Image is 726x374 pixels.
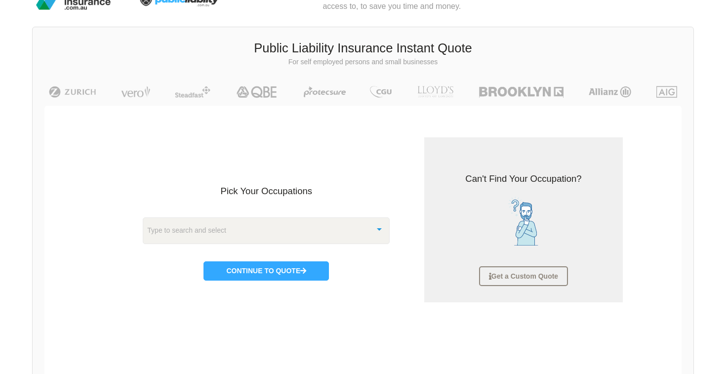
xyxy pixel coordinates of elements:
[475,86,567,98] img: Brooklyn | Public Liability Insurance
[117,86,155,98] img: Vero | Public Liability Insurance
[40,40,686,57] h3: Public Liability Insurance Instant Quote
[203,261,329,280] button: Continue to Quote
[44,86,100,98] img: Zurich | Public Liability Insurance
[171,86,214,98] img: Steadfast | Public Liability Insurance
[300,86,350,98] img: Protecsure | Public Liability Insurance
[40,57,686,67] p: For self employed persons and small businesses
[479,266,568,286] a: Get a Custom Quote
[432,172,615,185] h3: Can't Find Your Occupation?
[652,86,682,98] img: AIG | Public Liability Insurance
[366,86,396,98] img: CGU | Public Liability Insurance
[231,86,284,98] img: QBE | Public Liability Insurance
[147,224,226,236] span: Type to search and select
[584,86,636,98] img: Allianz | Public Liability Insurance
[143,185,390,198] h3: Pick Your Occupations
[412,86,459,98] img: LLOYD's | Public Liability Insurance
